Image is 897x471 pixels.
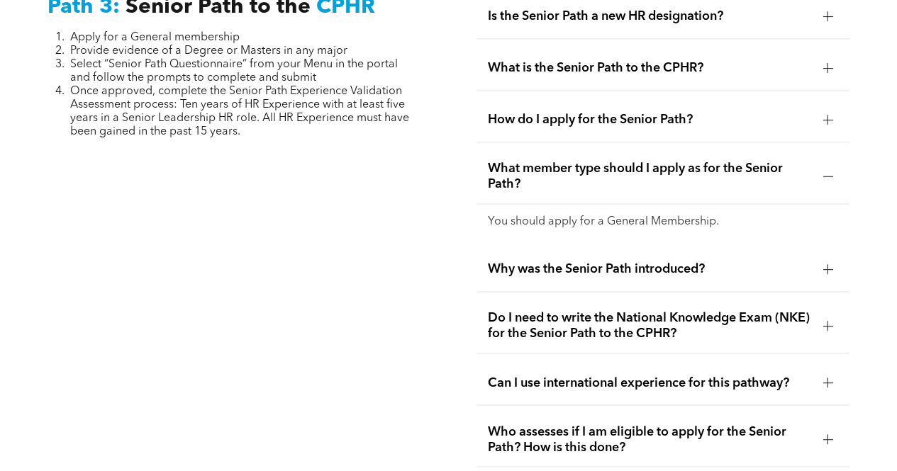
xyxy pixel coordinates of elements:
span: Provide evidence of a Degree or Masters in any major [70,45,347,57]
span: Who assesses if I am eligible to apply for the Senior Path? How is this done? [488,424,812,455]
p: You should apply for a General Membership. [488,215,839,229]
span: Why was the Senior Path introduced? [488,261,812,277]
span: How do I apply for the Senior Path? [488,112,812,127]
span: What member type should I apply as for the Senior Path? [488,161,812,192]
span: Do I need to write the National Knowledge Exam (NKE) for the Senior Path to the CPHR? [488,310,812,341]
span: What is the Senior Path to the CPHR? [488,60,812,76]
span: Is the Senior Path a new HR designation? [488,8,812,24]
span: Once approved, complete the Senior Path Experience Validation Assessment process: Ten years of HR... [70,86,409,137]
span: Select “Senior Path Questionnaire” from your Menu in the portal and follow the prompts to complet... [70,59,398,84]
span: Can I use international experience for this pathway? [488,375,812,390]
span: Apply for a General membership [70,32,240,43]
